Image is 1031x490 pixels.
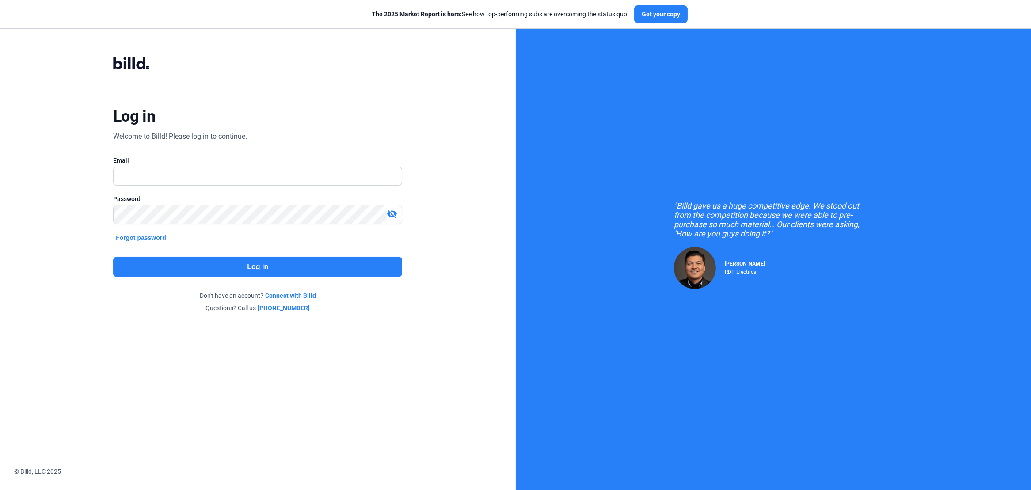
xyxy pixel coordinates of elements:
span: [PERSON_NAME] [725,261,765,267]
div: Log in [113,106,155,126]
div: Welcome to Billd! Please log in to continue. [113,131,247,142]
div: "Billd gave us a huge competitive edge. We stood out from the competition because we were able to... [674,201,873,238]
div: Questions? Call us [113,304,402,312]
div: See how top-performing subs are overcoming the status quo. [372,10,629,19]
div: RDP Electrical [725,267,765,275]
button: Get your copy [634,5,688,23]
button: Log in [113,257,402,277]
div: Password [113,194,402,203]
mat-icon: visibility_off [387,209,397,219]
button: Forgot password [113,233,169,243]
div: Email [113,156,402,165]
img: Raul Pacheco [674,247,716,289]
div: Don't have an account? [113,291,402,300]
a: Connect with Billd [265,291,316,300]
span: The 2025 Market Report is here: [372,11,462,18]
a: [PHONE_NUMBER] [258,304,310,312]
